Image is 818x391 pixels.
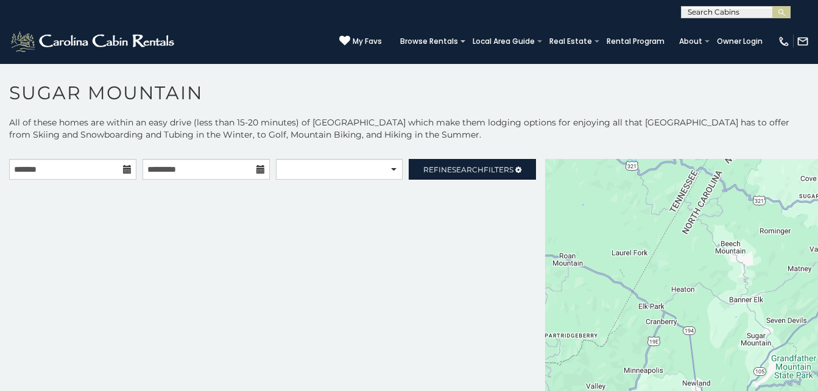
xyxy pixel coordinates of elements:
[423,165,513,174] span: Refine Filters
[394,33,464,50] a: Browse Rentals
[409,159,536,180] a: RefineSearchFilters
[9,29,178,54] img: White-1-2.png
[711,33,769,50] a: Owner Login
[467,33,541,50] a: Local Area Guide
[797,35,809,48] img: mail-regular-white.png
[778,35,790,48] img: phone-regular-white.png
[339,35,382,48] a: My Favs
[452,165,484,174] span: Search
[353,36,382,47] span: My Favs
[673,33,708,50] a: About
[543,33,598,50] a: Real Estate
[601,33,671,50] a: Rental Program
